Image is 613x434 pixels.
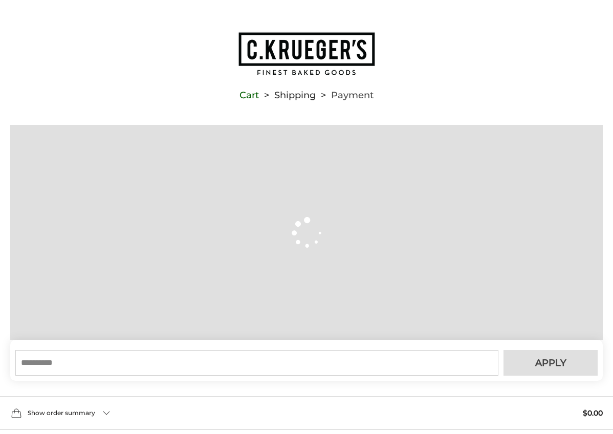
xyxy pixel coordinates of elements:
img: C.KRUEGER'S [237,31,376,76]
span: $0.00 [583,409,603,417]
li: Shipping [259,92,316,99]
span: Apply [535,358,566,367]
button: Apply [503,350,598,376]
a: Cart [239,92,259,99]
span: Payment [331,92,374,99]
a: Go to home page [10,31,603,76]
span: Show order summary [28,410,95,416]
